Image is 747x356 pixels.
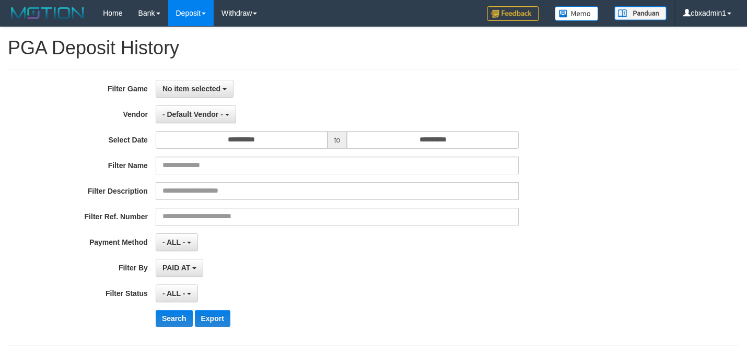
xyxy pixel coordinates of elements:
button: - ALL - [156,284,198,302]
button: - ALL - [156,233,198,251]
img: Button%20Memo.svg [555,6,599,21]
span: - ALL - [162,238,185,246]
button: Search [156,310,193,327]
span: to [328,131,347,149]
button: - Default Vendor - [156,105,236,123]
span: - Default Vendor - [162,110,223,118]
button: Export [195,310,230,327]
button: PAID AT [156,259,203,277]
span: - ALL - [162,289,185,298]
span: PAID AT [162,264,190,272]
img: panduan.png [614,6,667,20]
img: MOTION_logo.png [8,5,87,21]
img: Feedback.jpg [487,6,539,21]
h1: PGA Deposit History [8,38,739,58]
span: No item selected [162,85,220,93]
button: No item selected [156,80,234,98]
